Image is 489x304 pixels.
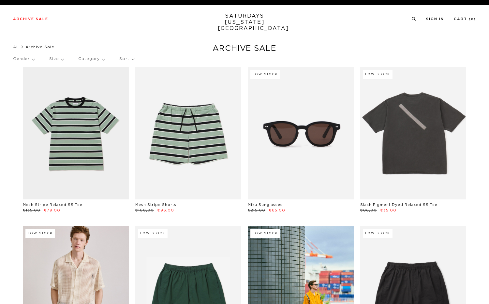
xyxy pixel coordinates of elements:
[78,51,105,66] p: Category
[426,17,444,21] a: Sign In
[380,209,396,212] span: €35,00
[13,17,48,21] a: Archive Sale
[135,209,154,212] span: €160,00
[360,203,437,207] a: Slash Pigment Dyed Relaxed SS Tee
[135,203,176,207] a: Mesh Stripe Shorts
[157,209,174,212] span: €96,00
[138,229,168,238] div: Low Stock
[23,209,40,212] span: €135,00
[248,209,265,212] span: €215,00
[363,70,393,79] div: Low Stock
[250,70,280,79] div: Low Stock
[454,17,476,21] a: Cart (0)
[269,209,285,212] span: €85,00
[44,209,60,212] span: €79,00
[248,203,283,207] a: Miku Sunglasses
[13,45,19,49] a: All
[25,229,55,238] div: Low Stock
[218,13,272,32] a: SATURDAYS[US_STATE][GEOGRAPHIC_DATA]
[23,203,82,207] a: Mesh Stripe Relaxed SS Tee
[363,229,393,238] div: Low Stock
[250,229,280,238] div: Low Stock
[13,51,35,66] p: Gender
[471,18,474,21] small: 0
[49,51,64,66] p: Size
[119,51,134,66] p: Sort
[25,45,54,49] span: Archive Sale
[360,209,377,212] span: €86,00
